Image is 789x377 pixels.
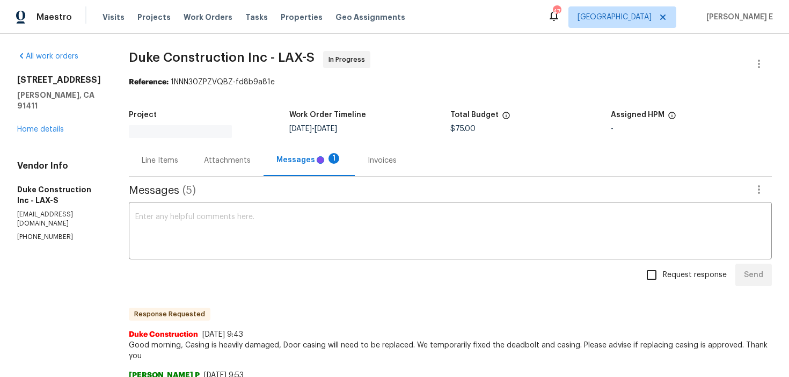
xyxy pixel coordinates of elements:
h5: Project [129,111,157,119]
span: The hpm assigned to this work order. [668,111,676,125]
h5: Total Budget [450,111,499,119]
span: Visits [103,12,125,23]
span: Duke Construction [129,329,198,340]
span: [DATE] [315,125,337,133]
span: - [289,125,337,133]
h5: Duke Construction Inc - LAX-S [17,184,103,206]
span: Work Orders [184,12,232,23]
span: [PERSON_NAME] E [702,12,773,23]
div: Invoices [368,155,397,166]
h5: [PERSON_NAME], CA 91411 [17,90,103,111]
span: Good morning, Casing is heavily damaged, Door casing will need to be replaced. We temporarily fix... [129,340,772,361]
h2: [STREET_ADDRESS] [17,75,103,85]
p: [PHONE_NUMBER] [17,233,103,242]
span: [DATE] [289,125,312,133]
h5: Work Order Timeline [289,111,366,119]
span: Response Requested [130,309,209,320]
div: Messages [276,155,342,165]
span: Request response [663,270,727,281]
span: [DATE] 9:43 [202,331,243,338]
h4: Vendor Info [17,161,103,171]
span: Properties [281,12,323,23]
div: - [611,125,772,133]
div: 1 [328,153,339,164]
p: [EMAIL_ADDRESS][DOMAIN_NAME] [17,210,103,228]
a: Home details [17,126,64,133]
a: All work orders [17,53,78,60]
span: The total cost of line items that have been proposed by Opendoor. This sum includes line items th... [502,111,510,125]
div: Line Items [142,155,178,166]
span: Geo Assignments [335,12,405,23]
span: In Progress [328,54,369,65]
span: ( 5 ) [182,185,196,196]
span: Messages [129,185,746,196]
div: 1NNN30ZPZVQBZ-fd8b9a81e [129,77,772,88]
div: 47 [553,6,560,17]
span: Tasks [245,13,268,21]
span: Maestro [36,12,72,23]
h5: Assigned HPM [611,111,664,119]
span: Duke Construction Inc - LAX-S [129,51,315,64]
span: Projects [137,12,171,23]
div: Attachments [204,155,251,166]
span: [GEOGRAPHIC_DATA] [578,12,652,23]
span: $75.00 [450,125,476,133]
b: Reference: [129,78,169,86]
